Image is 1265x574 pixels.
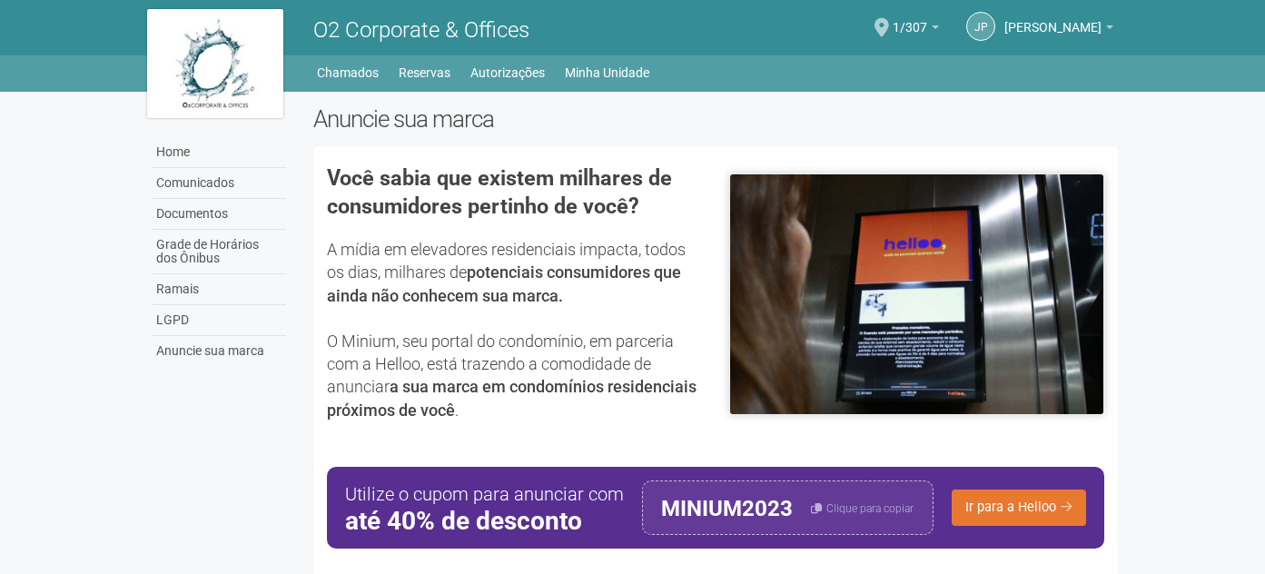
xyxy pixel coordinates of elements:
a: Anuncie sua marca [152,336,286,366]
span: João Pedro do Nascimento [1004,3,1102,35]
a: Ir para a Helloo [952,490,1086,526]
img: helloo-1.jpeg [729,173,1104,415]
a: Reservas [399,60,450,85]
a: [PERSON_NAME] [1004,23,1113,37]
a: Ramais [152,274,286,305]
strong: potenciais consumidores que ainda não conhecem sua marca. [327,262,681,304]
img: logo.jpg [147,9,283,118]
a: Grade de Horários dos Ônibus [152,230,286,274]
h2: Anuncie sua marca [313,105,1119,133]
h3: Você sabia que existem milhares de consumidores pertinho de você? [327,164,702,220]
a: Home [152,137,286,168]
a: 1/307 [893,23,939,37]
a: LGPD [152,305,286,336]
span: O2 Corporate & Offices [313,17,529,43]
strong: a sua marca em condomínios residenciais próximos de você [327,377,697,419]
a: JP [966,12,995,41]
a: Comunicados [152,168,286,199]
a: Chamados [317,60,379,85]
strong: até 40% de desconto [345,508,624,535]
a: Documentos [152,199,286,230]
div: Utilize o cupom para anunciar com [345,480,624,535]
div: MINIUM2023 [661,481,793,534]
button: Clique para copiar [811,481,914,534]
a: Minha Unidade [565,60,649,85]
p: A mídia em elevadores residenciais impacta, todos os dias, milhares de O Minium, seu portal do co... [327,238,702,421]
span: 1/307 [893,3,927,35]
a: Autorizações [470,60,545,85]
